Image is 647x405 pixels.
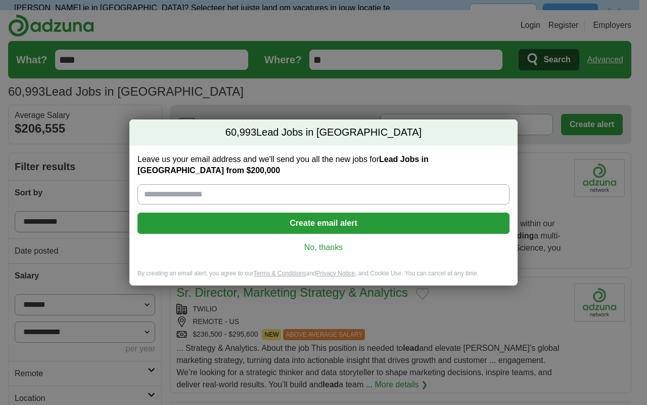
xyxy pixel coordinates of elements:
[137,213,510,234] button: Create email alert
[146,242,501,253] a: No, thanks
[129,269,518,286] div: By creating an email alert, you agree to our and , and Cookie Use. You can cancel at any time.
[137,154,510,176] label: Leave us your email address and we'll send you all the new jobs for
[137,155,429,175] strong: Lead Jobs in [GEOGRAPHIC_DATA] from $200,000
[225,126,256,140] span: 60,993
[316,270,355,277] a: Privacy Notice
[129,119,518,146] h2: Lead Jobs in [GEOGRAPHIC_DATA]
[253,270,306,277] a: Terms & Conditions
